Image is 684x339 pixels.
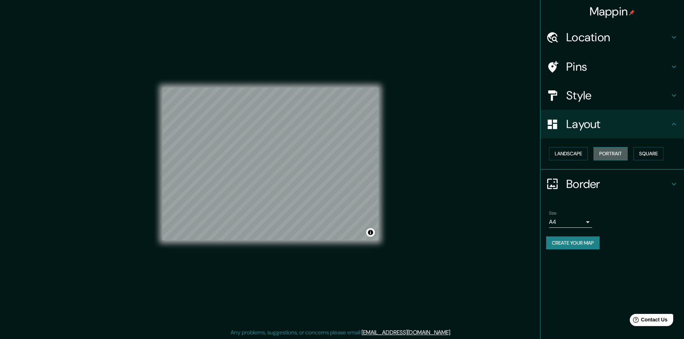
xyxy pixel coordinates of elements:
h4: Mappin [590,4,635,19]
h4: Layout [566,117,670,131]
div: Style [540,81,684,110]
button: Square [633,147,664,160]
button: Create your map [546,236,600,250]
p: Any problems, suggestions, or concerns please email . [231,328,451,337]
label: Size [549,210,557,216]
img: pin-icon.png [629,10,635,15]
button: Portrait [594,147,628,160]
iframe: Help widget launcher [620,311,676,331]
div: Location [540,23,684,52]
div: . [451,328,452,337]
div: Pins [540,52,684,81]
button: Toggle attribution [366,228,375,237]
div: . [452,328,454,337]
h4: Border [566,177,670,191]
div: Border [540,170,684,198]
button: Landscape [549,147,588,160]
h4: Style [566,88,670,103]
h4: Pins [566,60,670,74]
h4: Location [566,30,670,44]
div: A4 [549,216,592,228]
canvas: Map [162,88,378,240]
div: Layout [540,110,684,138]
a: [EMAIL_ADDRESS][DOMAIN_NAME] [362,329,450,336]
